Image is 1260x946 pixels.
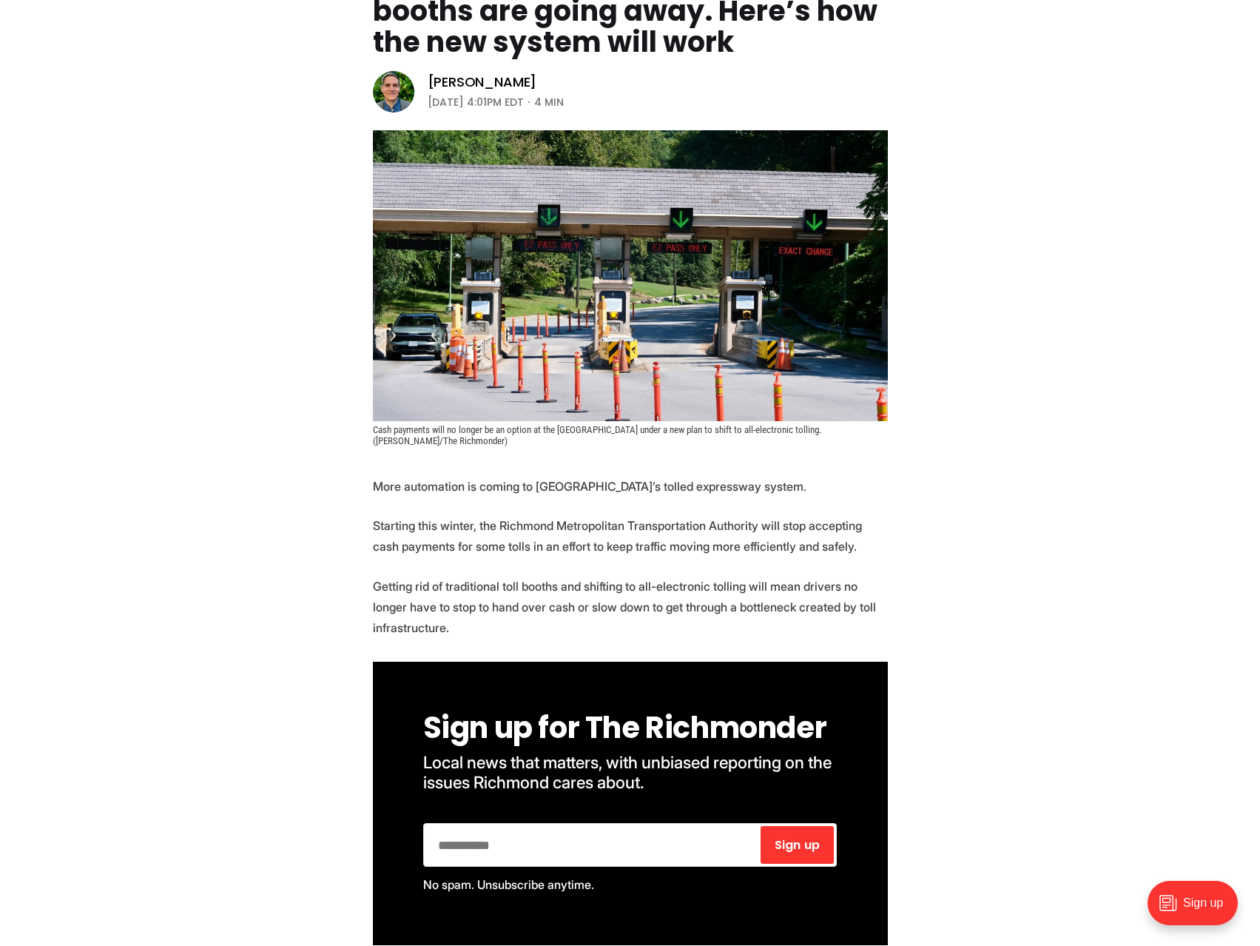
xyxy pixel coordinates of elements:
a: [PERSON_NAME] [428,73,537,91]
span: No spam. Unsubscribe anytime. [423,877,594,892]
p: Getting rid of traditional toll booths and shifting to all-electronic tolling will mean drivers n... [373,576,888,638]
iframe: portal-trigger [1135,873,1260,946]
span: Cash payments will no longer be an option at the [GEOGRAPHIC_DATA] under a new plan to shift to a... [373,424,823,446]
p: More automation is coming to [GEOGRAPHIC_DATA]’s tolled expressway system. [373,476,888,497]
time: [DATE] 4:01PM EDT [428,93,524,111]
button: Sign up [761,826,835,864]
span: Local news that matters, with unbiased reporting on the issues Richmond cares about. [423,752,835,792]
p: Starting this winter, the Richmond Metropolitan Transportation Authority will stop accepting cash... [373,515,888,557]
span: 4 min [534,93,564,111]
span: Sign up for The Richmonder [423,707,827,748]
img: Some of Richmond’s old-school toll booths are going away. Here’s how the new system will work [373,130,888,421]
img: Graham Moomaw [373,71,414,113]
span: Sign up [775,839,820,851]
